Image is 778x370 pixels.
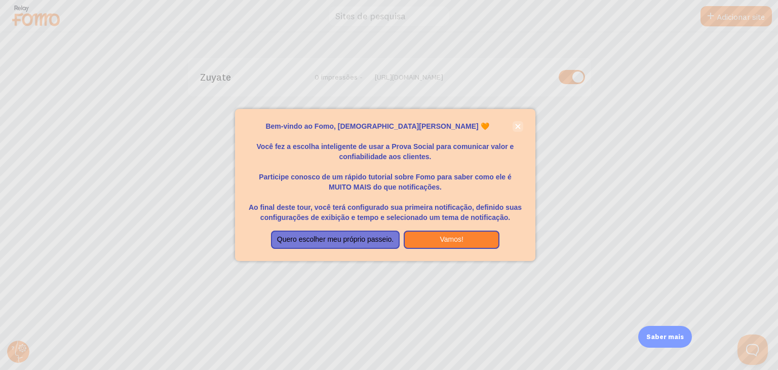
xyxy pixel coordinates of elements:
[257,142,514,161] font: Você fez a escolha inteligente de usar a Prova Social para comunicar valor e confiabilidade aos c...
[277,235,394,243] font: Quero escolher meu próprio passeio.
[638,326,692,348] div: Saber mais
[259,173,512,191] font: Participe conosco de um rápido tutorial sobre Fomo para saber como ele é MUITO MAIS do que notifi...
[249,203,522,221] font: Ao final deste tour, você terá configurado sua primeira notificação, definido suas configurações ...
[271,231,400,249] button: Quero escolher meu próprio passeio.
[404,231,499,249] button: Vamos!
[265,122,489,130] font: Bem-vindo ao Fomo, [DEMOGRAPHIC_DATA][PERSON_NAME] 🧡
[440,235,463,243] font: Vamos!
[646,332,684,341] font: Saber mais
[235,109,535,261] div: Bem-vindo ao Fomo, ITALLO GASPAR! 🧡Você fez a escolha inteligente de usar a Prova Social para com...
[513,121,523,132] button: fechar,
